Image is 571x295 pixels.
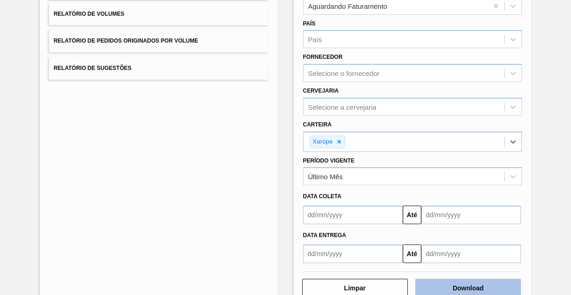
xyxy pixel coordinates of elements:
[303,232,346,239] span: Data entrega
[421,245,521,263] input: dd/mm/yyyy
[303,206,403,224] input: dd/mm/yyyy
[54,65,132,71] span: Relatório de Sugestões
[308,36,322,44] div: País
[49,30,268,52] button: Relatório de Pedidos Originados por Volume
[303,121,332,128] label: Carteira
[303,88,339,94] label: Cervejaria
[308,103,377,111] div: Selecione a cervejaria
[54,38,198,44] span: Relatório de Pedidos Originados por Volume
[308,69,380,77] div: Selecione o fornecedor
[303,193,342,200] span: Data coleta
[303,245,403,263] input: dd/mm/yyyy
[303,54,343,60] label: Fornecedor
[303,20,316,27] label: País
[421,206,521,224] input: dd/mm/yyyy
[303,157,355,164] label: Período Vigente
[403,206,421,224] button: Até
[308,173,343,181] div: Último Mês
[308,2,387,10] div: Aguardando Faturamento
[403,245,421,263] button: Até
[54,11,124,17] span: Relatório de Volumes
[49,57,268,80] button: Relatório de Sugestões
[310,136,335,148] div: Xarope
[49,3,268,25] button: Relatório de Volumes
